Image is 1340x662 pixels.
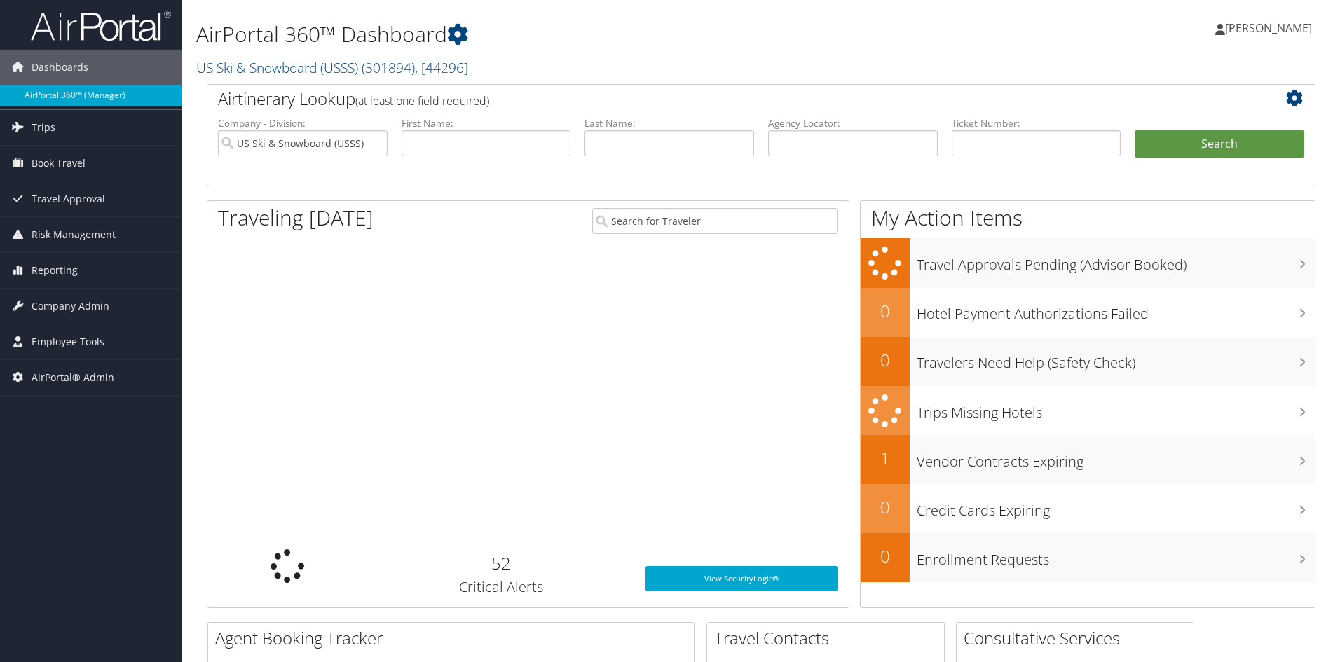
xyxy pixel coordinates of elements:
span: Travel Approval [32,181,105,216]
span: Company Admin [32,289,109,324]
a: 1Vendor Contracts Expiring [861,435,1315,484]
h2: Consultative Services [964,626,1194,650]
h2: 1 [861,446,910,470]
img: airportal-logo.png [31,9,171,42]
label: First Name: [402,116,571,130]
h3: Critical Alerts [378,577,624,597]
h1: AirPortal 360™ Dashboard [196,20,950,49]
a: 0Travelers Need Help (Safety Check) [861,337,1315,386]
span: Trips [32,110,55,145]
h2: 0 [861,495,910,519]
h1: My Action Items [861,203,1315,233]
h2: 52 [378,551,624,575]
h1: Traveling [DATE] [218,203,374,233]
h3: Travelers Need Help (Safety Check) [917,346,1315,373]
label: Agency Locator: [768,116,938,130]
h3: Hotel Payment Authorizations Failed [917,297,1315,324]
span: Reporting [32,253,78,288]
h3: Trips Missing Hotels [917,396,1315,422]
label: Ticket Number: [952,116,1121,130]
h2: Travel Contacts [714,626,944,650]
a: US Ski & Snowboard (USSS) [196,58,468,77]
h2: Airtinerary Lookup [218,87,1212,111]
a: 0Enrollment Requests [861,533,1315,582]
button: Search [1135,130,1304,158]
span: Risk Management [32,217,116,252]
h2: 0 [861,348,910,372]
span: (at least one field required) [355,93,489,109]
span: Dashboards [32,50,88,85]
a: 0Credit Cards Expiring [861,484,1315,533]
label: Last Name: [584,116,754,130]
span: AirPortal® Admin [32,360,114,395]
h2: Agent Booking Tracker [215,626,694,650]
input: Search for Traveler [592,208,838,234]
h3: Travel Approvals Pending (Advisor Booked) [917,248,1315,275]
span: ( 301894 ) [362,58,415,77]
span: Book Travel [32,146,86,181]
span: , [ 44296 ] [415,58,468,77]
a: View SecurityLogic® [645,566,838,591]
h3: Credit Cards Expiring [917,494,1315,520]
a: 0Hotel Payment Authorizations Failed [861,288,1315,337]
span: [PERSON_NAME] [1225,20,1312,36]
label: Company - Division: [218,116,388,130]
h3: Vendor Contracts Expiring [917,445,1315,471]
h3: Enrollment Requests [917,543,1315,570]
span: Employee Tools [32,324,104,359]
a: Travel Approvals Pending (Advisor Booked) [861,238,1315,288]
h2: 0 [861,299,910,323]
a: Trips Missing Hotels [861,386,1315,436]
h2: 0 [861,544,910,568]
a: [PERSON_NAME] [1215,7,1326,49]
